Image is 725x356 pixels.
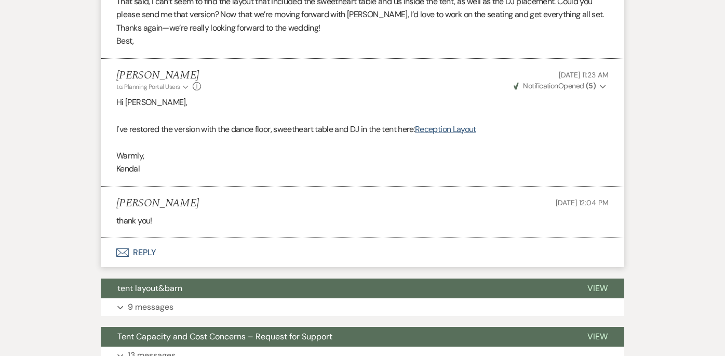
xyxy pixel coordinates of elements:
button: 9 messages [101,298,624,316]
span: [DATE] 12:04 PM [556,198,609,207]
h5: [PERSON_NAME] [116,197,199,210]
button: Tent Capacity and Cost Concerns – Request for Support [101,327,571,347]
p: 9 messages [128,300,173,314]
span: Tent Capacity and Cost Concerns – Request for Support [117,331,332,342]
span: Opened [514,81,596,90]
span: to: Planning Portal Users [116,83,180,91]
span: Notification [523,81,558,90]
button: Reply [101,238,624,267]
button: to: Planning Portal Users [116,82,190,91]
a: Reception Layout [415,124,476,135]
p: thank you! [116,214,609,228]
span: [DATE] 11:23 AM [559,70,609,80]
p: Best, [116,34,609,48]
p: Kendal [116,162,609,176]
strong: ( 5 ) [586,81,596,90]
h5: [PERSON_NAME] [116,69,201,82]
p: Hi [PERSON_NAME], [116,96,609,109]
p: Warmly, [116,149,609,163]
span: tent layout&barn [117,283,182,294]
p: Thanks again—we’re really looking forward to the wedding! [116,21,609,35]
p: I've restored the version with the dance floor, sweetheart table and DJ in the tent here: [116,123,609,136]
button: View [571,327,624,347]
button: View [571,279,624,298]
span: View [587,331,608,342]
button: tent layout&barn [101,279,571,298]
span: View [587,283,608,294]
button: NotificationOpened (5) [512,81,609,91]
